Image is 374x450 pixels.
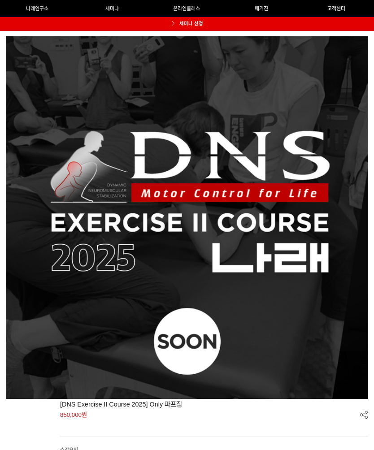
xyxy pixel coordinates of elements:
a: 고객센터 [299,0,374,17]
a: 온라인클래스 [150,0,224,17]
span: 온라인클래스 [173,6,200,11]
span: 세미나 [105,6,119,11]
span: 매거진 [255,6,268,11]
a: 세미나 [75,0,149,17]
span: 나래연구소 [26,6,48,11]
div: [DNS Exercise II Course 2025] Only 파프짐 [60,399,368,409]
span: 850,000원 [60,412,87,418]
a: 나래연구소 [0,0,74,17]
a: 매거진 [224,0,299,17]
a: 세미나 신청 [161,17,213,31]
span: 고객센터 [327,6,345,11]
